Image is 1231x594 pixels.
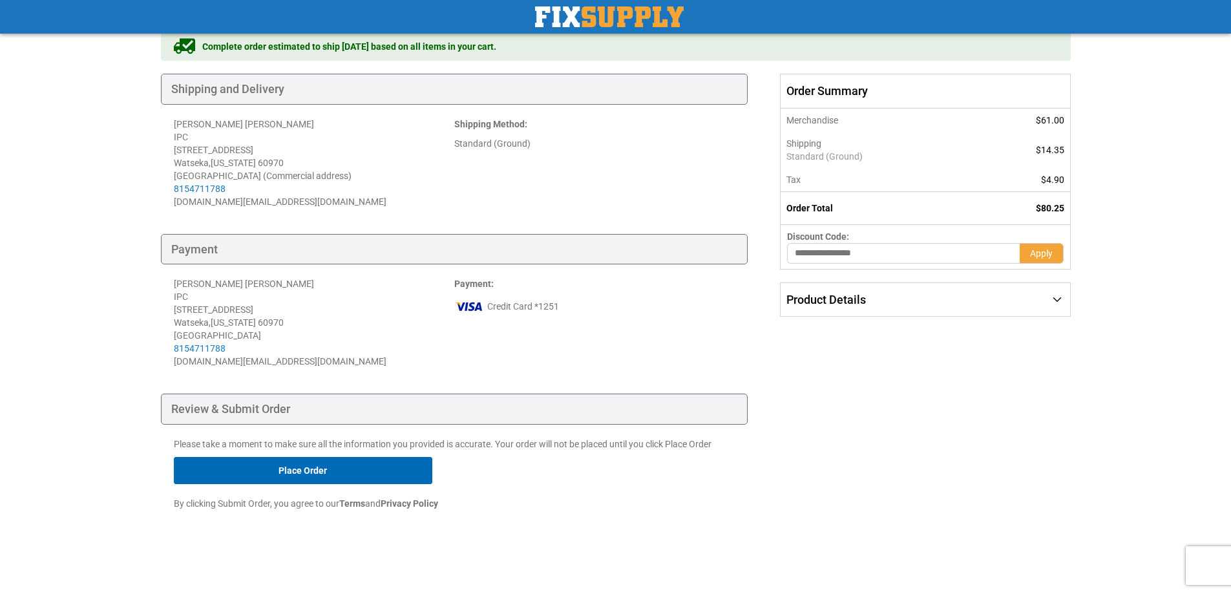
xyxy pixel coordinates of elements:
[454,297,484,316] img: vi.png
[1020,243,1064,264] button: Apply
[211,158,256,168] span: [US_STATE]
[381,498,438,509] strong: Privacy Policy
[161,394,748,425] div: Review & Submit Order
[174,343,226,354] a: 8154711788
[174,277,454,355] div: [PERSON_NAME] [PERSON_NAME] IPC [STREET_ADDRESS] Watseka , 60970 [GEOGRAPHIC_DATA]
[174,196,386,207] span: [DOMAIN_NAME][EMAIL_ADDRESS][DOMAIN_NAME]
[174,457,432,484] button: Place Order
[454,119,527,129] strong: :
[174,497,735,510] p: By clicking Submit Order, you agree to our and
[781,168,979,192] th: Tax
[1041,175,1064,185] span: $4.90
[786,293,866,306] span: Product Details
[339,498,365,509] strong: Terms
[174,356,386,366] span: [DOMAIN_NAME][EMAIL_ADDRESS][DOMAIN_NAME]
[786,138,821,149] span: Shipping
[454,279,491,289] span: Payment
[454,279,494,289] strong: :
[535,6,684,27] a: store logo
[454,297,735,316] div: Credit Card *1251
[202,40,496,53] span: Complete order estimated to ship [DATE] based on all items in your cart.
[1036,115,1064,125] span: $61.00
[174,118,454,208] address: [PERSON_NAME] [PERSON_NAME] IPC [STREET_ADDRESS] Watseka , 60970 [GEOGRAPHIC_DATA] (Commercial ad...
[174,438,735,451] p: Please take a moment to make sure all the information you provided is accurate. Your order will n...
[535,6,684,27] img: Fix Industrial Supply
[211,317,256,328] span: [US_STATE]
[787,231,849,242] span: Discount Code:
[161,74,748,105] div: Shipping and Delivery
[781,109,979,132] th: Merchandise
[1036,203,1064,213] span: $80.25
[161,234,748,265] div: Payment
[454,137,735,150] div: Standard (Ground)
[454,119,525,129] span: Shipping Method
[1030,248,1053,259] span: Apply
[174,184,226,194] a: 8154711788
[1036,145,1064,155] span: $14.35
[780,74,1070,109] span: Order Summary
[786,203,833,213] strong: Order Total
[786,150,972,163] span: Standard (Ground)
